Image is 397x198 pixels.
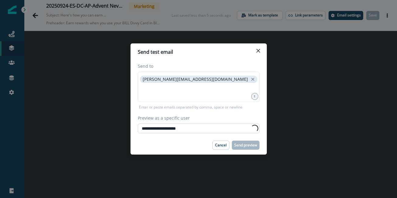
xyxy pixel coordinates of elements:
label: Send to [138,63,256,69]
button: close [250,76,256,82]
p: [PERSON_NAME][EMAIL_ADDRESS][DOMAIN_NAME] [143,77,248,82]
button: Send preview [232,141,259,150]
p: Send test email [138,48,173,56]
p: Enter or paste emails separated by comma, space or newline [138,104,244,110]
div: 1 [251,93,258,100]
button: Cancel [212,141,229,150]
p: Send preview [234,143,257,147]
label: Preview as a specific user [138,115,256,121]
button: Close [253,46,263,56]
p: Cancel [215,143,227,147]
